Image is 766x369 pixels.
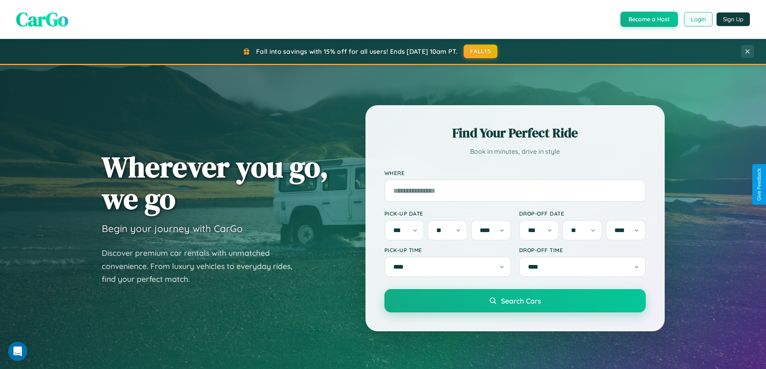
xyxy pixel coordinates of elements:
h1: Wherever you go, we go [102,151,329,214]
span: Search Cars [501,296,541,305]
h3: Begin your journey with CarGo [102,222,243,234]
span: Fall into savings with 15% off for all users! Ends [DATE] 10am PT. [256,47,458,55]
div: Give Feedback [756,168,762,201]
p: Discover premium car rentals with unmatched convenience. From luxury vehicles to everyday rides, ... [102,247,303,286]
label: Drop-off Time [519,247,646,253]
label: Where [384,169,646,176]
button: Become a Host [620,12,678,27]
label: Drop-off Date [519,210,646,217]
button: FALL15 [464,45,497,58]
button: Search Cars [384,289,646,312]
h2: Find Your Perfect Ride [384,124,646,142]
label: Pick-up Date [384,210,511,217]
label: Pick-up Time [384,247,511,253]
p: Book in minutes, drive in style [384,146,646,157]
span: CarGo [16,6,68,33]
button: Sign Up [717,12,750,26]
iframe: Intercom live chat [8,342,27,361]
button: Login [684,12,713,27]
